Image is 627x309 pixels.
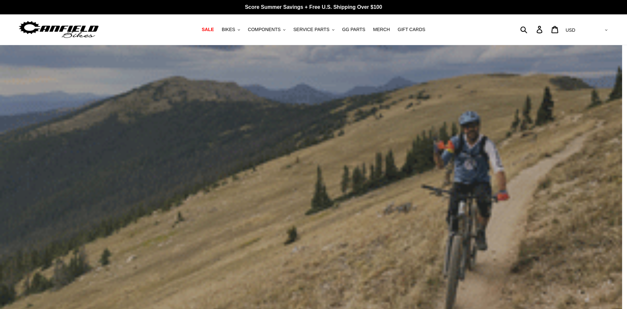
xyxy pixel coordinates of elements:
span: BIKES [222,27,235,32]
button: SERVICE PARTS [290,25,337,34]
a: GG PARTS [339,25,369,34]
span: MERCH [373,27,390,32]
span: COMPONENTS [248,27,281,32]
span: GG PARTS [342,27,365,32]
span: SALE [202,27,214,32]
span: SERVICE PARTS [293,27,329,32]
a: MERCH [370,25,393,34]
a: GIFT CARDS [394,25,429,34]
button: BIKES [218,25,243,34]
button: COMPONENTS [245,25,289,34]
span: GIFT CARDS [398,27,426,32]
a: SALE [199,25,217,34]
input: Search [524,22,540,37]
img: Canfield Bikes [18,19,100,40]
